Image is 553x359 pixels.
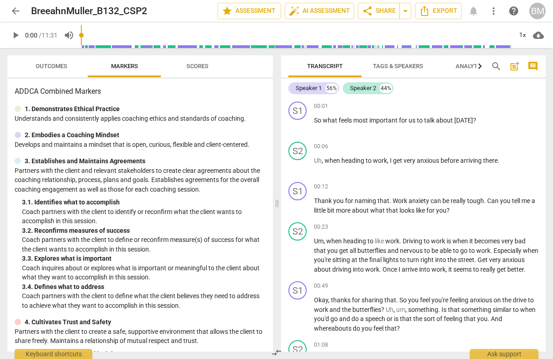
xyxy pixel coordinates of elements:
span: arrow_back [10,5,21,16]
span: us [409,117,417,124]
span: Is [441,306,448,313]
button: Show/Hide comments [526,59,540,74]
span: 00:01 [314,102,328,110]
span: auto_fix_high [289,5,300,16]
span: at [351,256,359,263]
span: I [390,157,393,164]
span: you'd [314,315,330,322]
span: . [498,157,500,164]
div: 56% [325,84,338,93]
span: Thank [314,197,333,204]
span: sharing [362,296,384,304]
span: compare_arrows [271,347,282,358]
div: Keyboard shortcuts [15,349,92,359]
span: all [350,247,357,254]
span: Share [362,5,396,16]
button: Add summary [507,59,522,74]
span: , [328,296,331,304]
span: feeling [450,296,470,304]
div: Change speaker [288,102,307,120]
span: very [404,157,417,164]
span: for [426,207,436,214]
span: for [352,296,362,304]
span: ? [473,117,476,124]
span: more [336,207,352,214]
span: anxiety [409,197,431,204]
span: the [502,296,513,304]
p: Partners with the client and relevant stakeholders to create clear agreements about the coaching ... [15,166,266,194]
span: to [469,247,476,254]
h3: ADDCA Combined Markers [15,86,266,97]
span: volume_up [64,30,74,41]
span: . [474,256,478,263]
span: thanks [331,296,352,304]
span: the [447,256,458,263]
span: a [532,197,535,204]
button: AI Assessment [285,3,354,19]
span: lights [383,256,400,263]
span: to [417,117,424,124]
span: looks [399,207,416,214]
span: you [408,296,420,304]
span: about [352,207,370,214]
span: feels [339,117,353,124]
span: you [436,207,447,214]
span: street [458,256,474,263]
span: get [393,157,404,164]
span: important [369,117,399,124]
span: , [393,306,396,313]
span: Outcomes [36,63,67,70]
span: , [405,306,408,313]
span: you [500,197,512,204]
span: 00:06 [314,143,328,150]
span: go [330,315,339,322]
span: me [521,197,532,204]
span: do [351,315,360,322]
span: that [385,325,397,332]
div: 3. 2. Reconfirms measures of success [22,226,266,236]
span: bit [327,207,336,214]
button: Play [7,27,24,43]
span: or [387,315,394,322]
span: , [324,237,326,245]
span: 00:49 [314,282,328,290]
button: Assessment [218,3,281,19]
span: is [447,237,452,245]
span: heading [341,157,366,164]
span: search [491,61,502,72]
span: really [480,266,497,273]
span: of [436,315,444,322]
span: really [451,197,467,204]
span: be [431,247,440,254]
span: to [453,247,460,254]
span: you're [314,256,332,263]
span: talk [424,117,436,124]
span: on [494,296,502,304]
span: that [314,247,327,254]
span: Markers [111,63,138,70]
span: post_add [509,61,520,72]
span: and [388,247,400,254]
span: sitting [332,256,351,263]
span: Once [383,266,399,273]
span: what [323,117,339,124]
span: about [436,117,454,124]
span: do [353,325,362,332]
span: for [345,197,355,204]
div: BM [529,3,546,19]
span: most [353,117,369,124]
button: Share [358,3,400,19]
span: there [483,157,498,164]
span: ? [447,207,450,214]
span: butterflies [357,247,388,254]
span: able [440,247,453,254]
span: is [394,315,400,322]
span: . [484,197,487,204]
span: that [464,315,477,322]
p: Coach partners with the client to define or reconfirm measure(s) of success for what the client w... [22,235,266,254]
span: , [387,157,390,164]
button: Volume [61,27,77,43]
span: Filler word [314,157,322,164]
span: Filler word [375,237,385,245]
span: tough [467,197,484,204]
